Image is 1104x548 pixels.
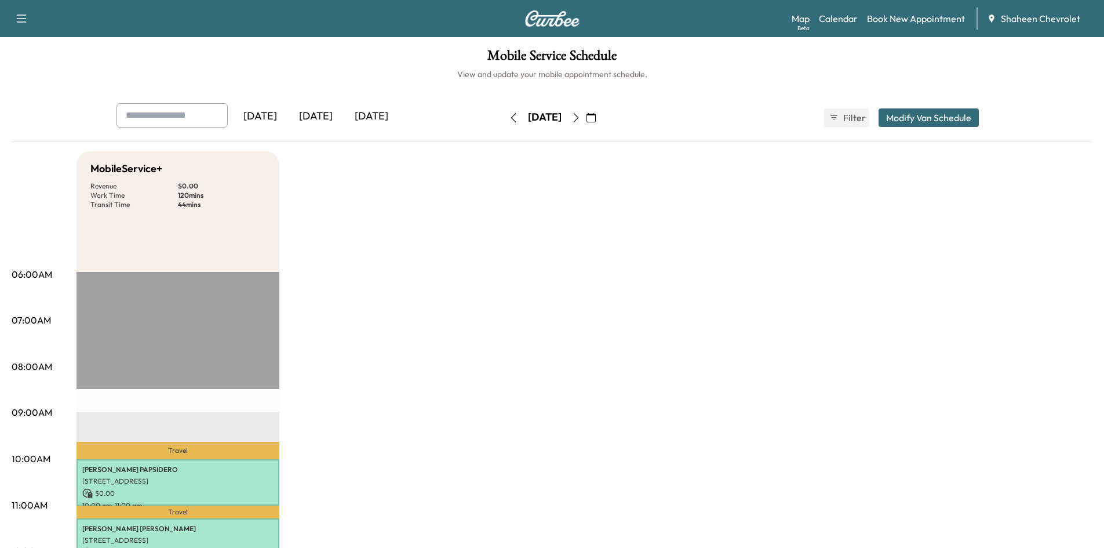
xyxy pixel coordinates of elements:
h5: MobileService+ [90,161,162,177]
div: [DATE] [288,103,344,130]
p: 10:00AM [12,452,50,466]
h1: Mobile Service Schedule [12,49,1092,68]
a: MapBeta [792,12,810,26]
a: Calendar [819,12,858,26]
p: [STREET_ADDRESS] [82,477,274,486]
p: 44 mins [178,200,265,209]
p: Revenue [90,182,178,191]
p: 120 mins [178,191,265,200]
p: [PERSON_NAME] [PERSON_NAME] [82,524,274,534]
p: $ 0.00 [82,488,274,499]
button: Modify Van Schedule [879,108,979,127]
h6: View and update your mobile appointment schedule. [12,68,1092,80]
p: 11:00AM [12,498,48,512]
button: Filter [824,108,869,127]
span: Shaheen Chevrolet [1001,12,1080,26]
div: Beta [797,24,810,32]
span: Filter [843,111,864,125]
p: 10:00 am - 11:00 am [82,501,274,510]
img: Curbee Logo [524,10,580,27]
a: Book New Appointment [867,12,965,26]
div: [DATE] [528,110,562,125]
div: [DATE] [344,103,399,130]
p: Travel [76,442,279,459]
p: 09:00AM [12,405,52,419]
p: 07:00AM [12,313,51,327]
p: [PERSON_NAME] PAPSIDERO [82,465,274,474]
p: $ 0.00 [178,182,265,191]
div: [DATE] [232,103,288,130]
p: 06:00AM [12,267,52,281]
p: 08:00AM [12,360,52,373]
p: [STREET_ADDRESS] [82,536,274,545]
p: Transit Time [90,200,178,209]
p: Travel [76,506,279,518]
p: Work Time [90,191,178,200]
